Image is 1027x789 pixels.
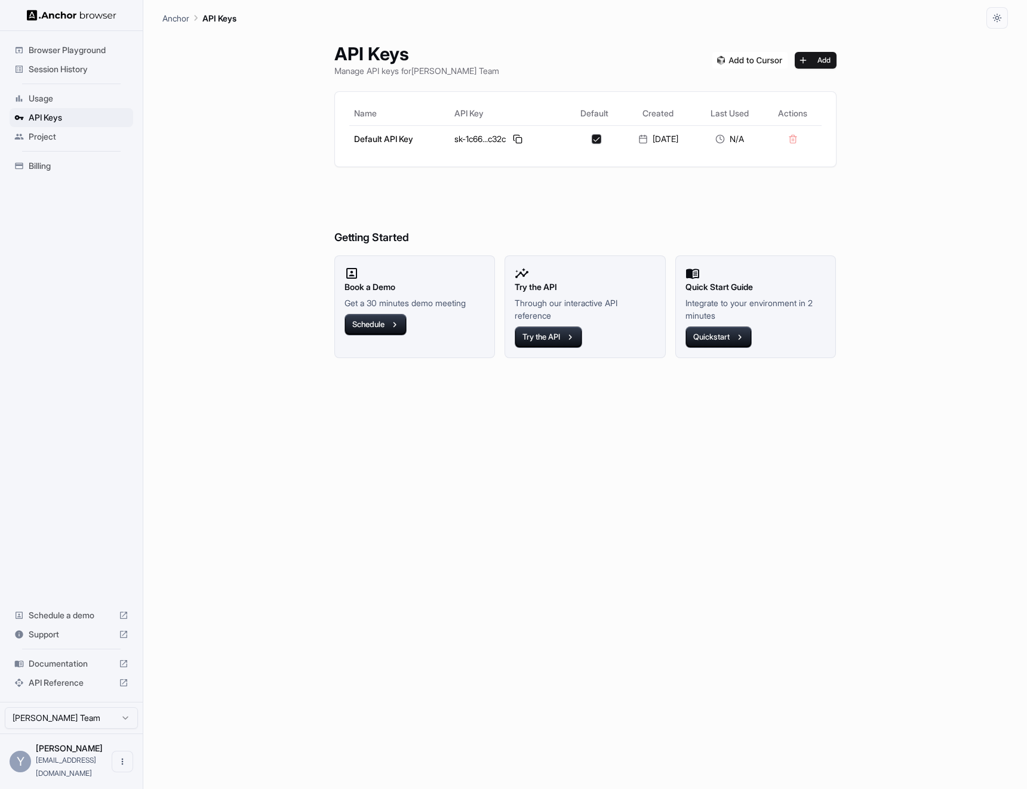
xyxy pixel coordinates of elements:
th: Last Used [694,101,764,125]
button: Schedule [345,314,407,335]
button: Add [795,52,837,69]
img: Anchor Logo [27,10,116,21]
p: API Keys [202,12,236,24]
th: Actions [764,101,821,125]
div: Y [10,751,31,772]
span: Support [29,628,114,640]
span: Documentation [29,658,114,670]
nav: breadcrumb [162,11,236,24]
th: Name [349,101,450,125]
span: Project [29,131,128,143]
th: Default [567,101,622,125]
div: Documentation [10,654,133,673]
div: sk-1c66...c32c [454,132,562,146]
p: Anchor [162,12,189,24]
div: N/A [699,133,760,145]
span: API Reference [29,677,114,689]
div: Usage [10,89,133,108]
div: Support [10,625,133,644]
div: Browser Playground [10,41,133,60]
span: API Keys [29,112,128,124]
th: API Key [450,101,567,125]
span: Browser Playground [29,44,128,56]
th: Created [622,101,695,125]
h2: Quick Start Guide [685,281,826,294]
span: yang@hud.so [36,756,96,778]
h1: API Keys [334,43,499,64]
button: Copy API key [511,132,525,146]
p: Manage API keys for [PERSON_NAME] Team [334,64,499,77]
div: Session History [10,60,133,79]
div: [DATE] [627,133,690,145]
img: Add anchorbrowser MCP server to Cursor [712,52,788,69]
div: API Reference [10,673,133,692]
div: Project [10,127,133,146]
span: Usage [29,93,128,104]
p: Get a 30 minutes demo meeting [345,297,485,309]
div: API Keys [10,108,133,127]
div: Billing [10,156,133,175]
p: Through our interactive API reference [515,297,656,322]
button: Open menu [112,751,133,772]
h2: Book a Demo [345,281,485,294]
span: Session History [29,63,128,75]
span: Billing [29,160,128,172]
button: Try the API [515,326,582,348]
span: Schedule a demo [29,609,114,621]
td: Default API Key [349,125,450,152]
div: Schedule a demo [10,606,133,625]
span: Yang Hu [36,743,103,753]
h6: Getting Started [334,181,837,246]
h2: Try the API [515,281,656,294]
button: Quickstart [685,326,752,348]
p: Integrate to your environment in 2 minutes [685,297,826,322]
